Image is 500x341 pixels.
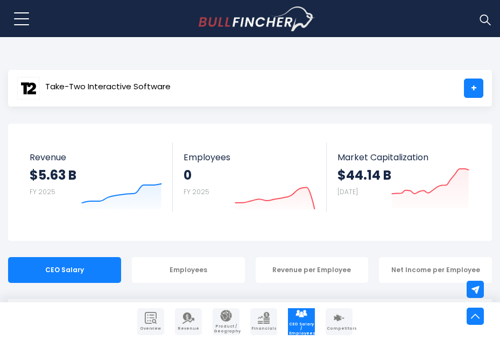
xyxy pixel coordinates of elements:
[337,167,391,183] strong: $44.14 B
[251,326,276,331] span: Financials
[184,167,209,183] strong: 0
[173,143,326,212] a: Employees 0 FY 2025
[30,167,76,183] strong: $5.63 B
[337,152,469,162] span: Market Capitalization
[19,143,173,212] a: Revenue $5.63 B FY 2025
[184,187,209,196] small: FY 2025
[289,322,314,336] span: CEO Salary / Employees
[464,79,483,98] a: +
[8,257,121,283] div: CEO Salary
[137,308,164,335] a: Company Overview
[199,6,314,31] a: Go to homepage
[199,6,315,31] img: Bullfincher logo
[138,326,163,331] span: Overview
[175,308,202,335] a: Company Revenue
[327,326,351,331] span: Competitors
[256,257,369,283] div: Revenue per Employee
[176,326,201,331] span: Revenue
[17,77,40,100] img: TTWO logo
[379,257,492,283] div: Net Income per Employee
[250,308,277,335] a: Company Financials
[337,187,358,196] small: [DATE]
[214,324,238,333] span: Product / Geography
[17,79,171,98] a: Take-Two Interactive Software
[288,308,315,335] a: Company Employees
[45,82,171,91] span: Take-Two Interactive Software
[327,143,480,212] a: Market Capitalization $44.14 B [DATE]
[30,187,55,196] small: FY 2025
[132,257,245,283] div: Employees
[326,308,353,335] a: Company Competitors
[213,308,240,335] a: Company Product/Geography
[184,152,315,162] span: Employees
[30,152,162,162] span: Revenue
